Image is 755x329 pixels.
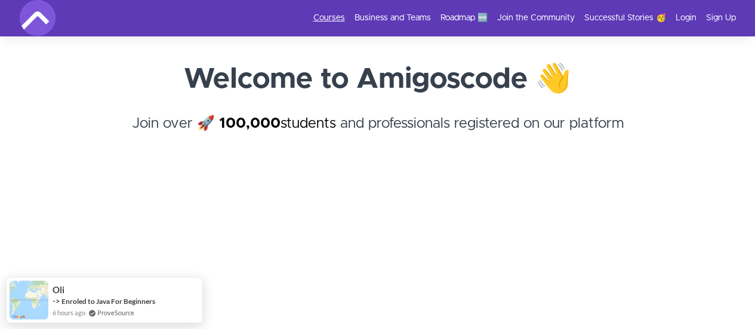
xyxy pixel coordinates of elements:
[355,12,431,24] a: Business and Teams
[97,308,134,318] a: ProveSource
[53,308,85,318] span: 6 hours ago
[219,116,336,131] a: 100,000students
[53,296,60,306] span: ->
[676,12,697,24] a: Login
[20,113,736,156] h4: Join over 🚀 and professionals registered on our platform
[219,116,281,131] strong: 100,000
[53,285,64,295] span: oli
[10,281,48,319] img: provesource social proof notification image
[61,296,155,306] a: Enroled to Java For Beginners
[584,12,666,24] a: Successful Stories 🥳
[440,12,488,24] a: Roadmap 🆕
[184,65,571,94] strong: Welcome to Amigoscode 👋
[706,12,736,24] a: Sign Up
[313,12,345,24] a: Courses
[497,12,575,24] a: Join the Community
